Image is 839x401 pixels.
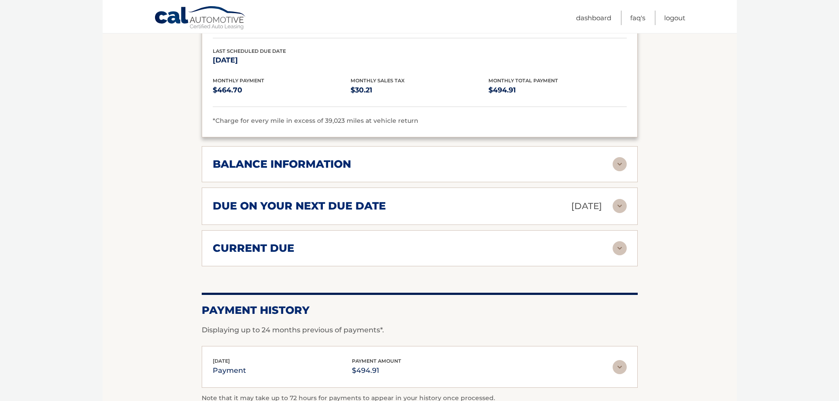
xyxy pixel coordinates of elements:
p: [DATE] [571,199,602,214]
p: payment [213,364,246,377]
span: Last Scheduled Due Date [213,48,286,54]
p: $494.91 [488,84,626,96]
img: accordion-rest.svg [613,360,627,374]
span: Monthly Sales Tax [351,77,405,84]
img: accordion-rest.svg [613,241,627,255]
img: accordion-rest.svg [613,199,627,213]
a: Logout [664,11,685,25]
h2: current due [213,242,294,255]
span: *Charge for every mile in excess of 39,023 miles at vehicle return [213,117,418,125]
a: Cal Automotive [154,6,247,31]
img: accordion-rest.svg [613,157,627,171]
p: $464.70 [213,84,351,96]
p: $494.91 [352,364,401,377]
p: Displaying up to 24 months previous of payments*. [202,325,638,335]
a: FAQ's [630,11,645,25]
span: [DATE] [213,358,230,364]
a: Dashboard [576,11,611,25]
span: Monthly Payment [213,77,264,84]
p: [DATE] [213,54,351,66]
h2: Payment History [202,304,638,317]
h2: due on your next due date [213,199,386,213]
p: $30.21 [351,84,488,96]
h2: balance information [213,158,351,171]
span: Monthly Total Payment [488,77,558,84]
span: payment amount [352,358,401,364]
